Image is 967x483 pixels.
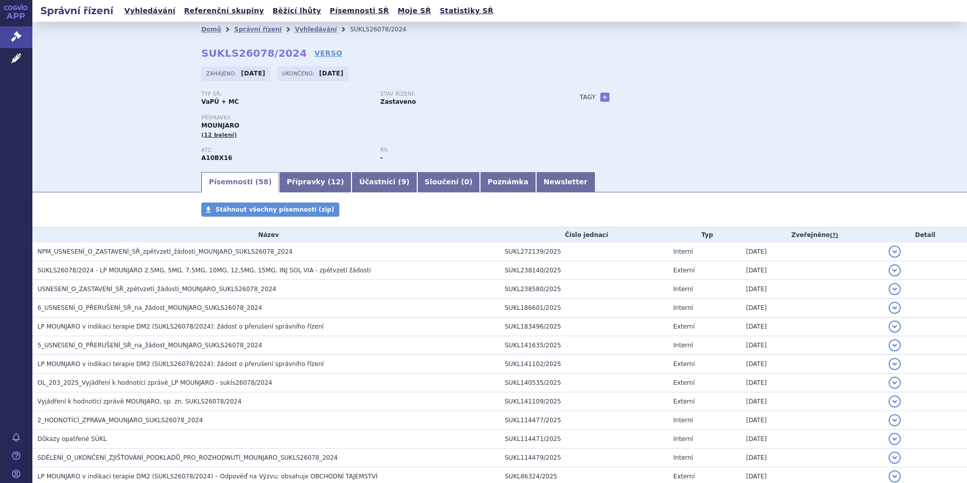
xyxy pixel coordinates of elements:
[327,4,392,18] a: Písemnosti SŘ
[889,395,901,408] button: detail
[37,286,276,293] span: USNESENÍ_O_ZASTAVENÍ_SŘ_zpětvzetí_žádosti_MOUNJARO_SUKLS26078_2024
[241,70,266,77] strong: [DATE]
[889,358,901,370] button: detail
[121,4,179,18] a: Vyhledávání
[279,172,351,192] a: Přípravky (12)
[270,4,324,18] a: Běžící lhůty
[536,172,595,192] a: Newsletter
[500,374,668,392] td: SUKL140535/2025
[37,473,378,480] span: LP MOUNJARO v indikaci terapie DM2 (SUKLS26078/2024) – Odpověď na Výzvu; obsahuje OBCHODNÍ TAJEMSTVÍ
[673,286,693,293] span: Interní
[673,323,694,330] span: Externí
[206,69,238,77] span: Zahájeno:
[673,454,693,461] span: Interní
[500,280,668,299] td: SUKL238580/2025
[673,248,693,255] span: Interní
[673,304,693,311] span: Interní
[600,93,609,102] a: +
[32,227,500,243] th: Název
[201,47,307,59] strong: SUKLS26078/2024
[500,227,668,243] th: Číslo jednací
[282,69,317,77] span: Ukončeno:
[741,299,883,317] td: [DATE]
[500,243,668,261] td: SUKL272139/2025
[889,302,901,314] button: detail
[37,360,324,368] span: LP MOUNJARO v indikaci terapie DM2 (SUKLS26078/2024): žádost o přerušení správního řízení
[319,70,343,77] strong: [DATE]
[331,178,340,186] span: 12
[668,227,741,243] th: Typ
[201,122,239,129] span: MOUNJARO
[673,342,693,349] span: Interní
[500,336,668,355] td: SUKL141635/2025
[480,172,536,192] a: Poznámka
[830,232,838,239] abbr: (?)
[394,4,434,18] a: Moje SŘ
[37,248,293,255] span: NPM_USNESENÍ_O_ZASTAVENÍ_SŘ_zpětvzetí_žádosti_MOUNJARO_SUKLS26078_2024
[350,22,419,37] li: SUKLS26078/2024
[500,355,668,374] td: SUKL141102/2025
[380,154,383,162] strong: -
[741,374,883,392] td: [DATE]
[673,379,694,386] span: Externí
[201,115,559,121] p: Přípravky:
[741,355,883,374] td: [DATE]
[884,227,967,243] th: Detail
[741,243,883,261] td: [DATE]
[380,147,549,153] p: RS:
[201,172,279,192] a: Písemnosti (58)
[201,98,239,105] strong: VaPÚ + MC
[401,178,406,186] span: 9
[889,264,901,276] button: detail
[673,417,693,424] span: Interní
[500,299,668,317] td: SUKL186601/2025
[673,435,693,442] span: Interní
[741,227,883,243] th: Zveřejněno
[889,414,901,426] button: detail
[673,473,694,480] span: Externí
[380,98,416,105] strong: Zastaveno
[889,377,901,389] button: detail
[500,430,668,449] td: SUKL114471/2025
[351,172,417,192] a: Účastníci (9)
[37,304,262,311] span: 6_USNESENÍ_O_PŘERUŠENÍ_SŘ_na_žádost_MOUNJARO_SUKLS26078_2024
[380,91,549,97] p: Stav řízení:
[37,342,262,349] span: 5_USNESENÍ_O_PŘERUŠENÍ_SŘ_na_žádost_MOUNJARO_SUKLS26078_2024
[295,26,337,33] a: Vyhledávání
[315,48,342,58] a: VERSO
[464,178,469,186] span: 0
[234,26,282,33] a: Správní řízení
[32,4,121,18] h2: Správní řízení
[741,317,883,336] td: [DATE]
[201,203,339,217] a: Stáhnout všechny písemnosti (zip)
[741,336,883,355] td: [DATE]
[500,317,668,336] td: SUKL183496/2025
[889,320,901,333] button: detail
[741,261,883,280] td: [DATE]
[500,449,668,467] td: SUKL114479/2025
[37,417,203,424] span: 2_HODNOTÍCÍ_ZPRÁVA_MOUNJARO_SUKLS26078_2024
[500,392,668,411] td: SUKL141109/2025
[201,147,370,153] p: ATC:
[741,430,883,449] td: [DATE]
[258,178,268,186] span: 58
[889,246,901,258] button: detail
[889,470,901,482] button: detail
[215,206,334,213] span: Stáhnout všechny písemnosti (zip)
[436,4,496,18] a: Statistiky SŘ
[201,26,221,33] a: Domů
[673,267,694,274] span: Externí
[37,398,242,405] span: Vyjádření k hodnotící zprávě MOUNJARO, sp. zn. SUKLS26078/2024
[673,360,694,368] span: Externí
[37,435,107,442] span: Důkazy opatřené SÚKL
[37,323,324,330] span: LP MOUNJARO v indikaci terapie DM2 (SUKLS26078/2024): žádost o přerušení správního řízení
[500,261,668,280] td: SUKL238140/2025
[37,454,338,461] span: SDĚLENÍ_O_UKONČENÍ_ZJIŠŤOVÁNÍ_PODKLADŮ_PRO_ROZHODNUTÍ_MOUNJARO_SUKLS26078_2024
[500,411,668,430] td: SUKL114477/2025
[741,411,883,430] td: [DATE]
[889,283,901,295] button: detail
[201,132,237,138] span: (12 balení)
[889,339,901,351] button: detail
[741,280,883,299] td: [DATE]
[417,172,480,192] a: Sloučení (0)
